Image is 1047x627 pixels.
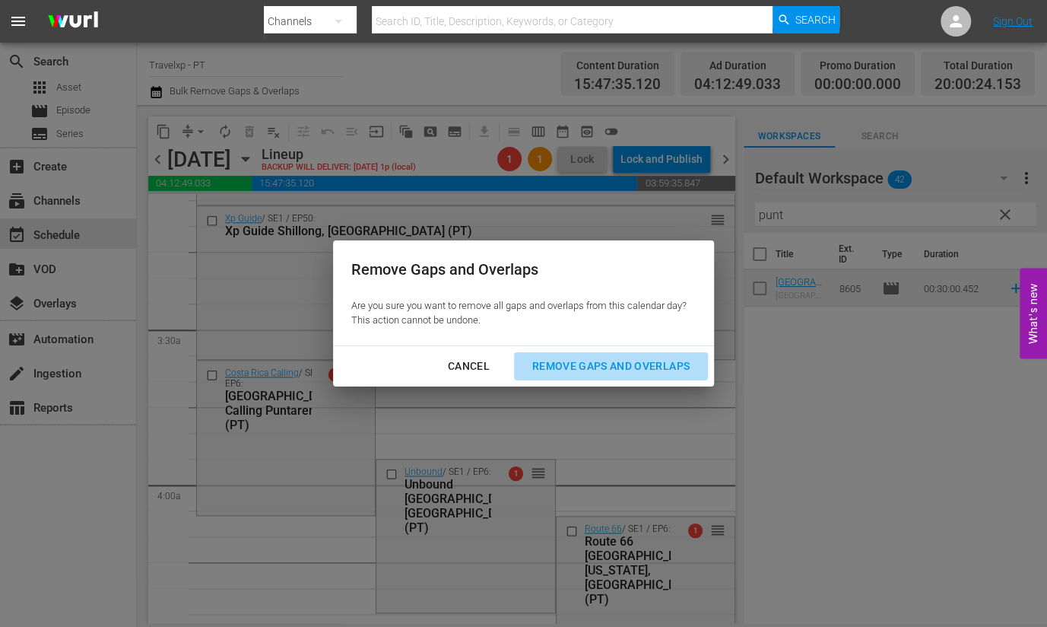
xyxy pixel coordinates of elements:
button: Cancel [430,352,508,380]
span: menu [9,12,27,30]
div: Remove Gaps and Overlaps [351,259,687,281]
a: Sign Out [993,15,1033,27]
button: Open Feedback Widget [1020,269,1047,359]
div: Remove Gaps and Overlaps [520,357,702,376]
div: Cancel [436,357,502,376]
button: Remove Gaps and Overlaps [514,352,708,380]
p: This action cannot be undone. [351,313,687,328]
span: Search [795,6,836,33]
img: ans4CAIJ8jUAAAAAAAAAAAAAAAAAAAAAAAAgQb4GAAAAAAAAAAAAAAAAAAAAAAAAJMjXAAAAAAAAAAAAAAAAAAAAAAAAgAT5G... [36,4,109,40]
p: Are you sure you want to remove all gaps and overlaps from this calendar day? [351,299,687,313]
